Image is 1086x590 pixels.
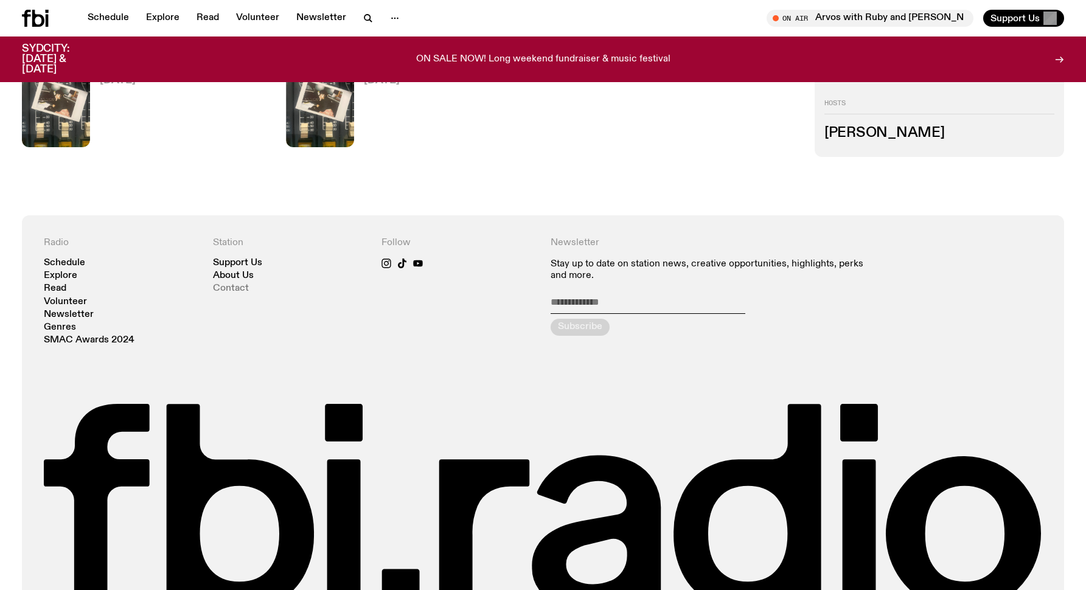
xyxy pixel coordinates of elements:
[229,10,287,27] a: Volunteer
[213,284,249,293] a: Contact
[44,297,87,307] a: Volunteer
[44,336,134,345] a: SMAC Awards 2024
[286,57,354,147] img: A polaroid of Ella Avni in the studio on top of the mixer which is also located in the studio.
[44,271,77,280] a: Explore
[289,10,353,27] a: Newsletter
[767,10,973,27] button: On AirArvos with Ruby and [PERSON_NAME]
[354,63,514,147] a: Lunch with [PERSON_NAME][DATE]
[90,63,199,147] a: [DATE] Lunch! 28/6[DATE]
[551,319,610,336] button: Subscribe
[44,310,94,319] a: Newsletter
[213,259,262,268] a: Support Us
[213,271,254,280] a: About Us
[824,100,1054,114] h2: Hosts
[22,44,100,75] h3: SYDCITY: [DATE] & [DATE]
[990,13,1040,24] span: Support Us
[22,57,90,147] img: A polaroid of Ella Avni in the studio on top of the mixer which is also located in the studio.
[44,284,66,293] a: Read
[824,127,1054,140] h3: [PERSON_NAME]
[189,10,226,27] a: Read
[416,54,670,65] p: ON SALE NOW! Long weekend fundraiser & music festival
[44,237,198,249] h4: Radio
[44,323,76,332] a: Genres
[381,237,536,249] h4: Follow
[213,237,367,249] h4: Station
[983,10,1064,27] button: Support Us
[44,259,85,268] a: Schedule
[551,237,874,249] h4: Newsletter
[80,10,136,27] a: Schedule
[139,10,187,27] a: Explore
[551,259,874,282] p: Stay up to date on station news, creative opportunities, highlights, perks and more.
